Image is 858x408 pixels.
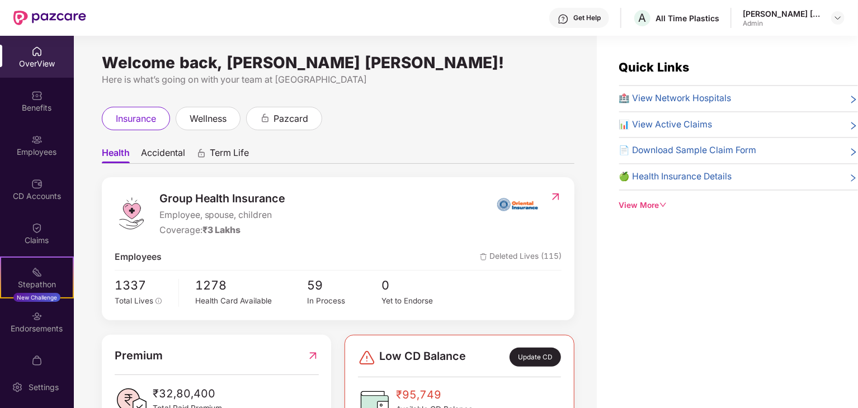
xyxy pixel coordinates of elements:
div: View More [619,200,858,212]
span: Employees [115,250,162,264]
span: right [849,146,858,158]
span: down [659,201,667,209]
img: insurerIcon [497,190,539,218]
span: A [639,11,647,25]
span: ₹95,749 [396,386,473,404]
div: animation [196,148,206,158]
img: svg+xml;base64,PHN2ZyBpZD0iRGFuZ2VyLTMyeDMyIiB4bWxucz0iaHR0cDovL3d3dy53My5vcmcvMjAwMC9zdmciIHdpZH... [358,349,376,367]
span: right [849,172,858,184]
span: Deleted Lives (115) [480,250,562,264]
span: Group Health Insurance [159,190,286,207]
div: Coverage: [159,224,286,238]
div: animation [260,113,270,123]
span: 1278 [196,276,308,295]
div: Health Card Available [196,295,308,307]
img: New Pazcare Logo [13,11,86,25]
span: pazcard [274,112,308,126]
img: svg+xml;base64,PHN2ZyB4bWxucz0iaHR0cDovL3d3dy53My5vcmcvMjAwMC9zdmciIHdpZHRoPSIyMSIgaGVpZ2h0PSIyMC... [31,267,43,278]
span: Premium [115,347,163,364]
div: [PERSON_NAME] [PERSON_NAME] [743,8,821,19]
span: wellness [190,112,227,126]
img: svg+xml;base64,PHN2ZyBpZD0iSG9tZSIgeG1sbnM9Imh0dHA6Ly93d3cudzMub3JnLzIwMDAvc3ZnIiB3aWR0aD0iMjAiIG... [31,46,43,57]
span: Accidental [141,147,185,163]
img: logo [115,197,148,230]
div: Update CD [510,348,561,367]
div: Get Help [573,13,601,22]
span: ₹32,80,400 [153,385,223,402]
span: Employee, spouse, children [159,208,286,222]
div: Admin [743,19,821,28]
img: svg+xml;base64,PHN2ZyBpZD0iRHJvcGRvd24tMzJ4MzIiIHhtbG5zPSJodHRwOi8vd3d3LnczLm9yZy8yMDAwL3N2ZyIgd2... [833,13,842,22]
span: 📊 View Active Claims [619,118,713,132]
img: svg+xml;base64,PHN2ZyBpZD0iRW5kb3JzZW1lbnRzIiB4bWxucz0iaHR0cDovL3d3dy53My5vcmcvMjAwMC9zdmciIHdpZH... [31,311,43,322]
span: right [849,94,858,106]
img: RedirectIcon [550,191,562,202]
span: insurance [116,112,156,126]
div: Yet to Endorse [382,295,456,307]
span: 59 [307,276,381,295]
img: svg+xml;base64,PHN2ZyBpZD0iQmVuZWZpdHMiIHhtbG5zPSJodHRwOi8vd3d3LnczLm9yZy8yMDAwL3N2ZyIgd2lkdGg9Ij... [31,90,43,101]
span: right [849,120,858,132]
div: In Process [307,295,381,307]
img: svg+xml;base64,PHN2ZyBpZD0iQ0RfQWNjb3VudHMiIGRhdGEtbmFtZT0iQ0QgQWNjb3VudHMiIHhtbG5zPSJodHRwOi8vd3... [31,178,43,189]
div: Settings [25,382,62,393]
img: svg+xml;base64,PHN2ZyBpZD0iTXlfT3JkZXJzIiBkYXRhLW5hbWU9Ik15IE9yZGVycyIgeG1sbnM9Imh0dHA6Ly93d3cudz... [31,355,43,366]
span: 📄 Download Sample Claim Form [619,144,757,158]
img: svg+xml;base64,PHN2ZyBpZD0iSGVscC0zMngzMiIgeG1sbnM9Imh0dHA6Ly93d3cudzMub3JnLzIwMDAvc3ZnIiB3aWR0aD... [558,13,569,25]
span: 🏥 View Network Hospitals [619,92,732,106]
span: Total Lives [115,296,153,305]
div: All Time Plastics [656,13,719,23]
span: info-circle [155,298,162,305]
span: Health [102,147,130,163]
div: Here is what’s going on with your team at [GEOGRAPHIC_DATA] [102,73,574,87]
img: svg+xml;base64,PHN2ZyBpZD0iRW1wbG95ZWVzIiB4bWxucz0iaHR0cDovL3d3dy53My5vcmcvMjAwMC9zdmciIHdpZHRoPS... [31,134,43,145]
span: 0 [382,276,456,295]
span: 🍏 Health Insurance Details [619,170,732,184]
span: Term Life [210,147,249,163]
div: New Challenge [13,293,60,302]
span: Low CD Balance [379,348,466,367]
img: svg+xml;base64,PHN2ZyBpZD0iU2V0dGluZy0yMHgyMCIgeG1sbnM9Imh0dHA6Ly93d3cudzMub3JnLzIwMDAvc3ZnIiB3aW... [12,382,23,393]
span: ₹3 Lakhs [202,225,241,235]
img: deleteIcon [480,253,487,260]
img: RedirectIcon [307,347,319,364]
span: Quick Links [619,60,690,74]
img: svg+xml;base64,PHN2ZyBpZD0iQ2xhaW0iIHhtbG5zPSJodHRwOi8vd3d3LnczLm9yZy8yMDAwL3N2ZyIgd2lkdGg9IjIwIi... [31,222,43,234]
div: Stepathon [1,279,73,290]
div: Welcome back, [PERSON_NAME] [PERSON_NAME]! [102,58,574,67]
span: 1337 [115,276,171,295]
